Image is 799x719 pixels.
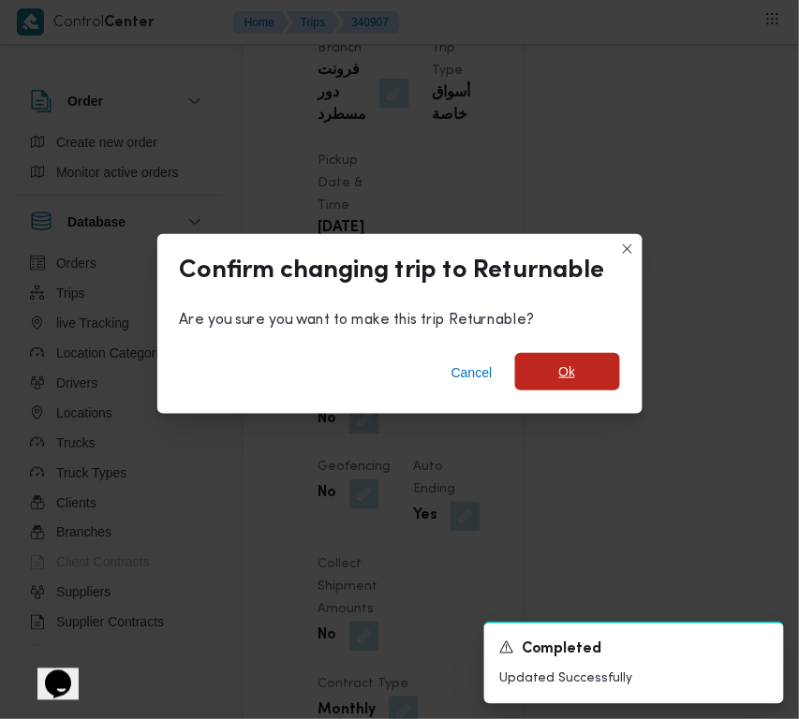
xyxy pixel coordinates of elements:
[19,644,79,700] iframe: chat widget
[616,238,639,260] button: Closes this modal window
[499,638,769,662] div: Notification
[180,309,620,331] div: Are you sure you want to make this trip Returnable?
[499,669,769,689] p: Updated Successfully
[451,361,493,384] span: Cancel
[559,360,576,383] span: Ok
[444,354,500,391] button: Cancel
[522,639,602,662] span: Completed
[180,257,605,286] div: Confirm changing trip to Returnable
[515,353,620,390] button: Ok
